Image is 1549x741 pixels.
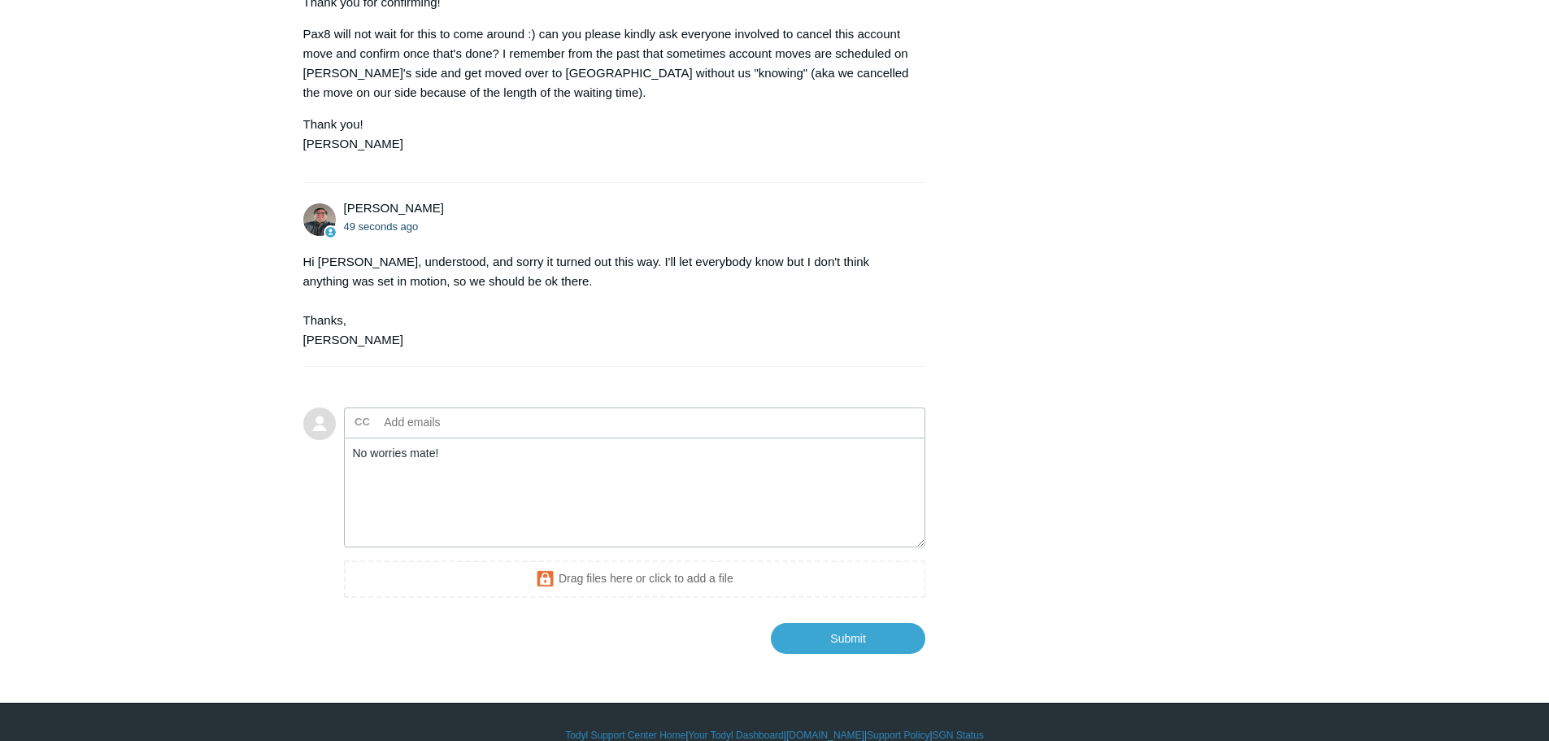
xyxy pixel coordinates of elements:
[771,623,925,654] input: Submit
[303,115,910,154] p: Thank you! [PERSON_NAME]
[378,410,553,434] input: Add emails
[355,410,370,434] label: CC
[344,201,444,215] span: Matt Robinson
[303,252,910,350] div: Hi [PERSON_NAME], understood, and sorry it turned out this way. I'll let everybody know but I don...
[344,220,419,233] time: 08/19/2025, 14:41
[344,438,926,547] textarea: Add your reply
[303,24,910,102] p: Pax8 will not wait for this to come around :) can you please kindly ask everyone involved to canc...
